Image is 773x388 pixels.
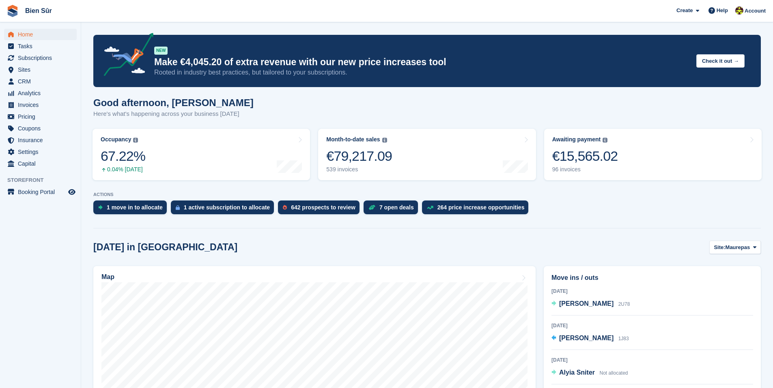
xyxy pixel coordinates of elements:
[544,129,762,180] a: Awaiting payment €15,565.02 96 invoices
[382,138,387,143] img: icon-info-grey-7440780725fd019a000dd9b08b2336e03edf1995a4989e88bcd33f0948082b44.svg
[368,205,375,210] img: deal-1b604bf984904fb50ccaf53a9ad4b4a5d6e5aea283cecdc64d6e3604feb123c2.svg
[154,68,690,77] p: Rooted in industry best practices, but tailored to your subscriptions.
[101,166,145,173] div: 0.04% [DATE]
[18,87,67,99] span: Analytics
[278,200,364,218] a: 642 prospects to review
[427,206,433,209] img: price_increase_opportunities-93ffe204e8149a01c8c9dc8f82e8f89637d9d84a8eef4429ea346261dce0b2c0.svg
[726,243,750,252] span: Maurepas
[18,76,67,87] span: CRM
[4,87,77,99] a: menu
[4,99,77,111] a: menu
[18,29,67,40] span: Home
[4,186,77,198] a: menu
[318,129,536,180] a: Month-to-date sales €79,217.09 539 invoices
[559,300,614,307] span: [PERSON_NAME]
[4,52,77,64] a: menu
[6,5,19,17] img: stora-icon-8386f47178a22dfd0bd8f6a31ec36ba5ce8667c1dd55bd0f319d3a0aa187defe.svg
[326,136,380,143] div: Month-to-date sales
[98,205,103,210] img: move_ins_to_allocate_icon-fdf77a2bb77ea45bf5b3d319d69a93e2d87916cf1d5bf7949dd705db3b84f3ca.svg
[93,109,254,119] p: Here's what's happening across your business [DATE]
[326,148,392,164] div: €79,217.09
[714,243,725,252] span: Site:
[551,288,753,295] div: [DATE]
[176,205,180,210] img: active_subscription_to_allocate_icon-d502201f5373d7db506a760aba3b589e785aa758c864c3986d89f69b8ff3...
[618,301,630,307] span: 2U78
[283,205,287,210] img: prospect-51fa495bee0391a8d652442698ab0144808aea92771e9ea1ae160a38d050c398.svg
[18,64,67,75] span: Sites
[551,333,629,344] a: [PERSON_NAME] 1J83
[93,129,310,180] a: Occupancy 67.22% 0.04% [DATE]
[4,134,77,146] a: menu
[709,241,761,254] button: Site: Maurepas
[101,273,114,281] h2: Map
[18,158,67,169] span: Capital
[101,148,145,164] div: 67.22%
[18,99,67,111] span: Invoices
[101,136,131,143] div: Occupancy
[4,158,77,169] a: menu
[4,111,77,122] a: menu
[93,97,254,108] h1: Good afternoon, [PERSON_NAME]
[291,204,355,211] div: 642 prospects to review
[4,146,77,158] a: menu
[599,370,628,376] span: Not allocated
[154,56,690,68] p: Make €4,045.20 of extra revenue with our new price increases tool
[107,204,163,211] div: 1 move in to allocate
[4,41,77,52] a: menu
[551,368,628,378] a: Alyia Sniter Not allocated
[551,299,630,309] a: [PERSON_NAME] 2U78
[67,187,77,197] a: Preview store
[133,138,138,143] img: icon-info-grey-7440780725fd019a000dd9b08b2336e03edf1995a4989e88bcd33f0948082b44.svg
[18,123,67,134] span: Coupons
[154,47,168,55] div: NEW
[4,29,77,40] a: menu
[618,336,629,341] span: 1J83
[18,186,67,198] span: Booking Portal
[326,166,392,173] div: 539 invoices
[552,148,618,164] div: €15,565.02
[22,4,55,17] a: Bien Sûr
[171,200,278,218] a: 1 active subscription to allocate
[18,134,67,146] span: Insurance
[18,146,67,158] span: Settings
[4,76,77,87] a: menu
[97,33,154,79] img: price-adjustments-announcement-icon-8257ccfd72463d97f412b2fc003d46551f7dbcb40ab6d574587a9cd5c0d94...
[551,356,753,364] div: [DATE]
[437,204,525,211] div: 264 price increase opportunities
[745,7,766,15] span: Account
[93,200,171,218] a: 1 move in to allocate
[551,322,753,329] div: [DATE]
[18,52,67,64] span: Subscriptions
[552,136,601,143] div: Awaiting payment
[559,335,614,341] span: [PERSON_NAME]
[603,138,607,143] img: icon-info-grey-7440780725fd019a000dd9b08b2336e03edf1995a4989e88bcd33f0948082b44.svg
[4,123,77,134] a: menu
[551,273,753,283] h2: Move ins / outs
[559,369,595,376] span: Alyia Sniter
[422,200,533,218] a: 264 price increase opportunities
[379,204,414,211] div: 7 open deals
[18,111,67,122] span: Pricing
[735,6,743,15] img: Marie Tran
[93,192,761,197] p: ACTIONS
[696,54,745,68] button: Check it out →
[364,200,422,218] a: 7 open deals
[676,6,693,15] span: Create
[552,166,618,173] div: 96 invoices
[184,204,270,211] div: 1 active subscription to allocate
[93,242,237,253] h2: [DATE] in [GEOGRAPHIC_DATA]
[7,176,81,184] span: Storefront
[18,41,67,52] span: Tasks
[4,64,77,75] a: menu
[717,6,728,15] span: Help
